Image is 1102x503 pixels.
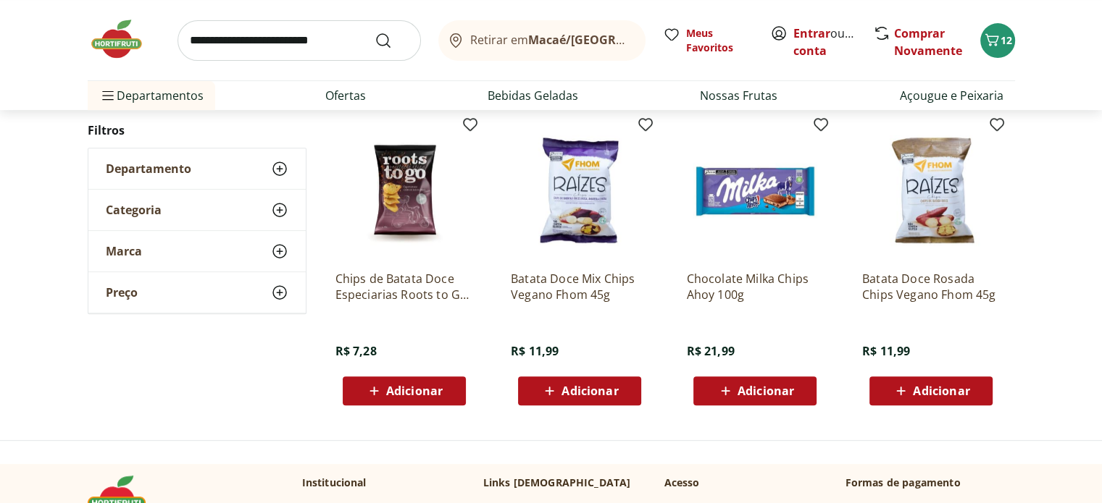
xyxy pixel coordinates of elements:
span: Adicionar [738,385,794,397]
span: Adicionar [386,385,443,397]
button: Departamento [88,148,306,189]
a: Batata Doce Mix Chips Vegano Fhom 45g [511,271,648,303]
img: Batata Doce Mix Chips Vegano Fhom 45g [511,122,648,259]
button: Submit Search [375,32,409,49]
img: Chocolate Milka Chips Ahoy 100g [686,122,824,259]
button: Adicionar [869,376,993,405]
button: Marca [88,231,306,271]
a: Comprar Novamente [894,25,962,59]
span: Meus Favoritos [686,26,753,55]
span: Departamento [106,161,191,176]
button: Adicionar [518,376,641,405]
button: Adicionar [693,376,817,405]
span: Categoria [106,203,162,217]
span: R$ 11,99 [511,343,559,359]
span: Retirar em [470,33,630,46]
button: Categoria [88,190,306,230]
input: search [178,20,421,61]
img: Hortifruti [88,17,160,61]
a: Chocolate Milka Chips Ahoy 100g [686,271,824,303]
b: Macaé/[GEOGRAPHIC_DATA] [528,32,690,48]
button: Preço [88,272,306,313]
p: Institucional [302,475,367,490]
span: R$ 21,99 [686,343,734,359]
a: Meus Favoritos [663,26,753,55]
img: Chips de Batata Doce Especiarias Roots to Go 45g [335,122,473,259]
h2: Filtros [88,116,306,145]
img: Batata Doce Rosada Chips Vegano Fhom 45g [862,122,1000,259]
span: ou [793,25,858,59]
p: Acesso [664,475,700,490]
button: Retirar emMacaé/[GEOGRAPHIC_DATA] [438,20,646,61]
span: 12 [1001,33,1012,47]
span: Adicionar [913,385,969,397]
span: Preço [106,285,138,300]
a: Batata Doce Rosada Chips Vegano Fhom 45g [862,271,1000,303]
span: Adicionar [562,385,618,397]
a: Entrar [793,25,830,41]
button: Menu [99,78,117,113]
button: Carrinho [980,23,1015,58]
p: Formas de pagamento [846,475,1015,490]
a: Nossas Frutas [700,87,777,104]
button: Adicionar [343,376,466,405]
span: R$ 7,28 [335,343,377,359]
a: Açougue e Peixaria [900,87,1003,104]
span: Marca [106,244,142,258]
p: Links [DEMOGRAPHIC_DATA] [483,475,631,490]
a: Ofertas [325,87,366,104]
a: Criar conta [793,25,873,59]
span: Departamentos [99,78,204,113]
a: Chips de Batata Doce Especiarias Roots to Go 45g [335,271,473,303]
a: Bebidas Geladas [488,87,578,104]
span: R$ 11,99 [862,343,910,359]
